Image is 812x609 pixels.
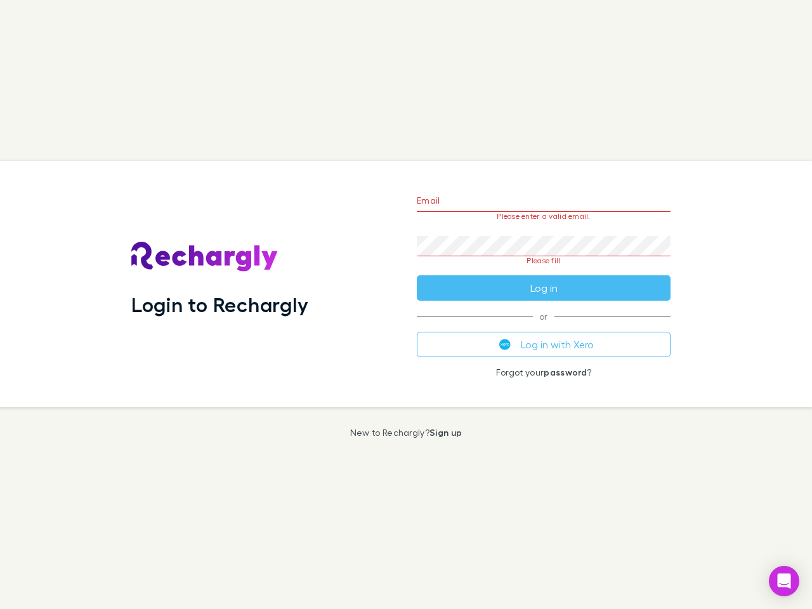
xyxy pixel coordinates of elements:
p: Forgot your ? [417,367,671,377]
a: password [544,367,587,377]
img: Rechargly's Logo [131,242,278,272]
p: Please fill [417,256,671,265]
p: New to Rechargly? [350,428,462,438]
img: Xero's logo [499,339,511,350]
h1: Login to Rechargly [131,292,308,317]
div: Open Intercom Messenger [769,566,799,596]
button: Log in with Xero [417,332,671,357]
span: or [417,316,671,317]
a: Sign up [429,427,462,438]
button: Log in [417,275,671,301]
p: Please enter a valid email. [417,212,671,221]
